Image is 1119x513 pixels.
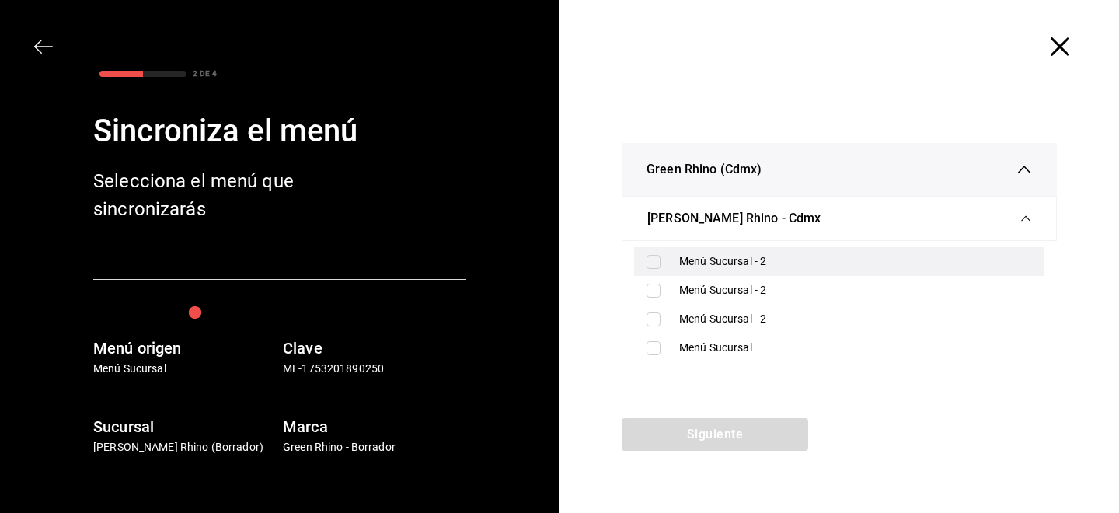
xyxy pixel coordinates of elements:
div: Menú Sucursal - 2 [679,311,1032,327]
span: [PERSON_NAME] Rhino - Cdmx [647,209,821,228]
div: Menú Sucursal - 2 [679,253,1032,270]
div: 2 DE 4 [193,68,217,79]
p: ME-1753201890250 [283,361,466,377]
div: Selecciona el menú que sincronizarás [93,167,342,223]
div: Menú Sucursal [679,340,1032,356]
div: Menú Sucursal - 2 [679,282,1032,298]
h6: Menú origen [93,336,277,361]
p: Menú Sucursal [93,361,277,377]
p: Green Rhino - Borrador [283,439,466,455]
p: [PERSON_NAME] Rhino (Borrador) [93,439,277,455]
h6: Marca [283,414,466,439]
h6: Sucursal [93,414,277,439]
h6: Clave [283,336,466,361]
span: Green Rhino (Cdmx) [647,160,762,179]
div: Sincroniza el menú [93,108,466,155]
